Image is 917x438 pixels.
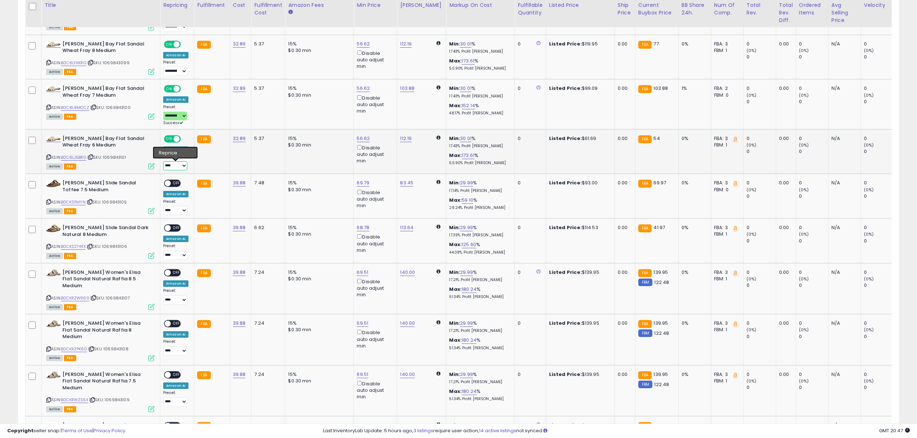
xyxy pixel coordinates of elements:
div: $139.95 [549,269,609,276]
b: Listed Price: [549,135,582,142]
a: 32.89 [233,85,246,92]
div: Amazon AI [163,146,188,153]
div: 15% [288,135,348,142]
a: 39.88 [233,179,246,187]
div: $0.30 min [288,231,348,237]
small: FBA [638,180,652,188]
span: All listings currently available for purchase on Amazon [46,69,63,75]
div: % [449,135,509,149]
span: | SKU: 1069843101 [87,154,126,160]
div: 0% [682,224,705,231]
div: Total Rev. [747,1,773,17]
div: Amazon AI [163,236,188,242]
div: 0 [799,98,828,105]
div: 0 [747,135,776,142]
div: 0 [747,54,776,60]
div: ASIN: [46,41,155,74]
span: FBA [64,163,76,170]
span: | SKU: 1069843106 [87,244,127,249]
small: (0%) [747,48,757,53]
a: 29.99 [460,179,473,187]
div: 0 [799,85,828,92]
b: Min: [449,135,460,142]
div: 0 [864,193,893,200]
a: 152.14 [462,102,475,109]
div: 0.00 [618,224,630,231]
span: 41.97 [653,224,665,231]
a: 39.88 [233,269,246,276]
div: Fulfillment Cost [254,1,282,17]
div: $0.30 min [288,92,348,98]
a: 103.88 [400,85,414,92]
div: Disable auto adjust min [357,188,391,209]
div: Preset: [163,105,188,126]
a: Terms of Use [62,427,92,434]
div: Cost [233,1,248,9]
div: Velocity [864,1,890,9]
span: 54 [653,135,660,142]
div: Preset: [163,244,188,260]
a: 56.62 [357,85,370,92]
p: 50.90% Profit [PERSON_NAME] [449,66,509,71]
a: 30.01 [460,135,471,142]
b: Max: [449,241,462,248]
b: Max: [449,57,462,64]
span: All listings currently available for purchase on Amazon [46,208,63,214]
a: 14 active listings [479,427,516,434]
div: $93.00 [549,180,609,186]
div: Min Price [357,1,394,9]
small: FBA [197,224,210,232]
div: ASIN: [46,180,155,213]
div: Preset: [163,60,188,76]
a: 69.51 [357,269,368,276]
a: 180.24 [462,337,477,344]
div: % [449,224,509,238]
b: Max: [449,152,462,159]
small: FBA [638,224,652,232]
div: 0 [799,135,828,142]
div: Disable auto adjust min [357,144,391,165]
small: FBA [197,85,210,93]
div: Fulfillment [197,1,226,9]
a: 3 listings [413,427,433,434]
a: B0CKRZWR69 [61,295,89,301]
b: [PERSON_NAME] Bay Flat Sandal Wheat Fray 6 Medium [62,135,150,150]
span: 139.95 [653,269,668,276]
div: 5.37 [254,41,279,47]
b: Listed Price: [549,85,582,92]
div: $119.95 [549,41,609,47]
span: ON [165,41,174,47]
div: FBA: 3 [714,41,738,47]
div: 0 [747,98,776,105]
div: 0.00 [618,85,630,92]
div: 15% [288,180,348,186]
span: ON [165,136,174,142]
p: 17.43% Profit [PERSON_NAME] [449,49,509,54]
div: 7.48 [254,180,279,186]
b: Min: [449,179,460,186]
div: $0.30 min [288,187,348,193]
div: 0.00 [779,41,790,47]
small: FBA [638,85,652,93]
div: % [449,41,509,54]
small: FBA [197,41,210,49]
div: $114.53 [549,224,609,231]
div: 5.37 [254,85,279,92]
div: 0 [747,85,776,92]
b: Min: [449,224,460,231]
div: Preset: [163,199,188,215]
div: N/A [831,41,855,47]
div: Amazon AI [163,96,188,103]
div: Preset: [163,154,188,171]
small: (0%) [864,142,874,148]
a: 69.51 [357,320,368,327]
div: 0 [864,41,893,47]
div: 15% [288,224,348,231]
div: 0 [747,193,776,200]
div: Title [44,1,157,9]
img: 316LZJ3+OML._SL40_.jpg [46,41,61,47]
div: Amazon AI [163,191,188,197]
a: B0CKRZPK6G [61,346,87,352]
b: Max: [449,102,462,109]
span: All listings currently available for purchase on Amazon [46,114,63,120]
